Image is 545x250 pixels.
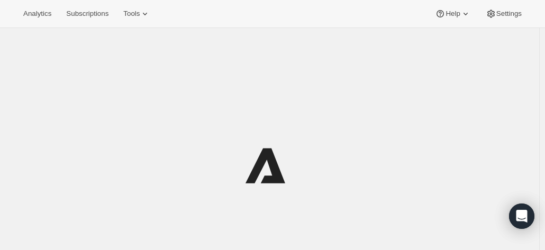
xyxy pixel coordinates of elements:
[496,10,522,18] span: Settings
[123,10,140,18] span: Tools
[60,6,115,21] button: Subscriptions
[446,10,460,18] span: Help
[23,10,51,18] span: Analytics
[509,203,534,229] div: Open Intercom Messenger
[479,6,528,21] button: Settings
[117,6,157,21] button: Tools
[429,6,477,21] button: Help
[66,10,108,18] span: Subscriptions
[17,6,58,21] button: Analytics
